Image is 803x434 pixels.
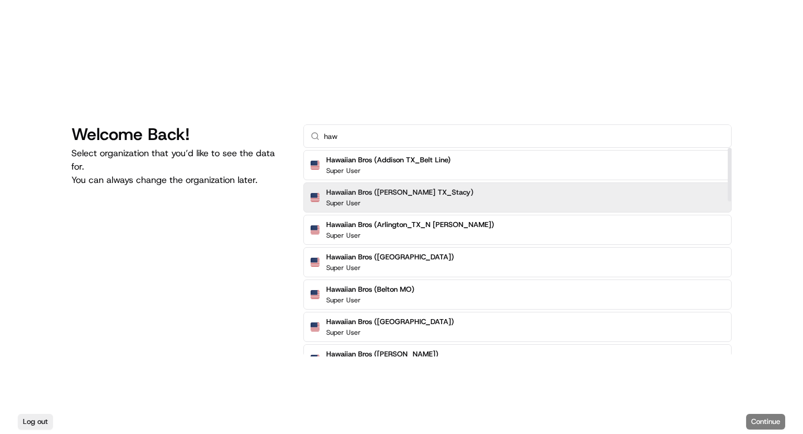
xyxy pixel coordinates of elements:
[311,161,320,170] img: Flag of us
[326,328,361,337] p: Super User
[326,263,361,272] p: Super User
[71,147,286,187] p: Select organization that you’d like to see the data for. You can always change the organization l...
[311,193,320,202] img: Flag of us
[326,231,361,240] p: Super User
[324,125,724,147] input: Type to search...
[326,349,438,359] h2: Hawaiian Bros ([PERSON_NAME])
[326,199,361,208] p: Super User
[18,414,53,430] button: Log out
[311,322,320,331] img: Flag of us
[311,258,320,267] img: Flag of us
[326,296,361,305] p: Super User
[326,155,451,165] h2: Hawaiian Bros (Addison TX_Belt Line)
[311,225,320,234] img: Flag of us
[326,252,454,262] h2: Hawaiian Bros ([GEOGRAPHIC_DATA])
[311,355,320,364] img: Flag of us
[326,317,454,327] h2: Hawaiian Bros ([GEOGRAPHIC_DATA])
[326,166,361,175] p: Super User
[326,187,473,197] h2: Hawaiian Bros ([PERSON_NAME] TX_Stacy)
[71,124,286,144] h1: Welcome Back!
[326,284,414,295] h2: Hawaiian Bros (Belton MO)
[311,290,320,299] img: Flag of us
[326,220,494,230] h2: Hawaiian Bros (Arlington_TX_N [PERSON_NAME])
